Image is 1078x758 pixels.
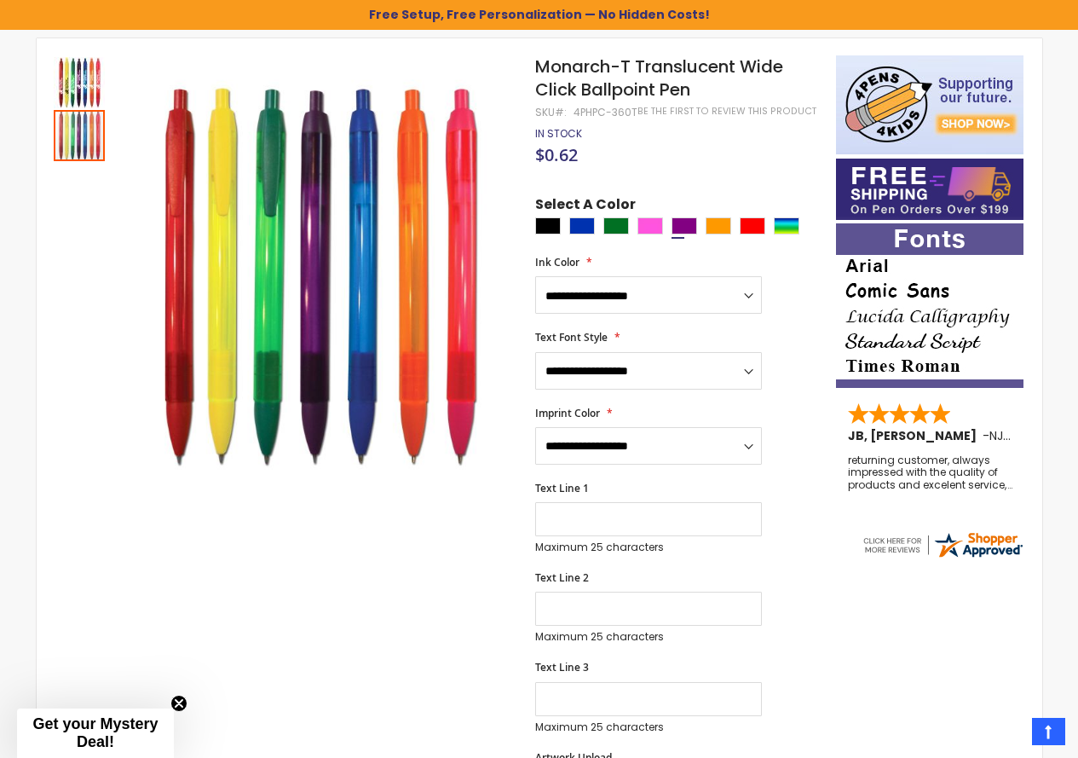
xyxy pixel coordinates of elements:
span: Select A Color [535,195,636,218]
span: Get your Mystery Deal! [32,715,158,750]
span: Text Line 1 [535,481,589,495]
div: Get your Mystery Deal!Close teaser [17,709,174,758]
div: Monarch-T Translucent Wide Click Ballpoint Pen [54,55,107,108]
div: Availability [535,127,582,141]
img: 4pens.com widget logo [861,529,1024,560]
span: Monarch-T Translucent Wide Click Ballpoint Pen [535,55,783,101]
img: Free shipping on orders over $199 [836,159,1023,220]
img: Monarch-T Translucent Wide Click Ballpoint Pen [124,80,513,470]
div: Assorted [774,217,799,234]
div: Purple [672,217,697,234]
button: Close teaser [170,695,187,712]
a: Be the first to review this product [637,105,816,118]
span: Text Font Style [535,330,608,344]
div: Blue [569,217,595,234]
p: Maximum 25 characters [535,630,762,644]
div: returning customer, always impressed with the quality of products and excelent service, will retu... [848,454,1013,491]
strong: SKU [535,105,567,119]
img: font-personalization-examples [836,223,1023,388]
span: NJ [989,427,1011,444]
span: In stock [535,126,582,141]
img: Monarch-T Translucent Wide Click Ballpoint Pen [54,57,105,108]
div: Pink [637,217,663,234]
div: Black [535,217,561,234]
span: Text Line 2 [535,570,589,585]
img: 4pens 4 kids [836,55,1023,154]
p: Maximum 25 characters [535,541,762,554]
span: Ink Color [535,255,579,269]
a: 4pens.com certificate URL [861,549,1024,564]
div: Red [740,217,765,234]
div: Orange [706,217,731,234]
div: Green [603,217,629,234]
span: Text Line 3 [535,660,589,674]
span: $0.62 [535,143,578,166]
p: Maximum 25 characters [535,720,762,734]
div: 4PHPC-360T [574,106,637,119]
span: Imprint Color [535,406,600,420]
span: JB, [PERSON_NAME] [848,427,983,444]
div: Monarch-T Translucent Wide Click Ballpoint Pen [54,108,105,161]
a: Top [1032,718,1065,745]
